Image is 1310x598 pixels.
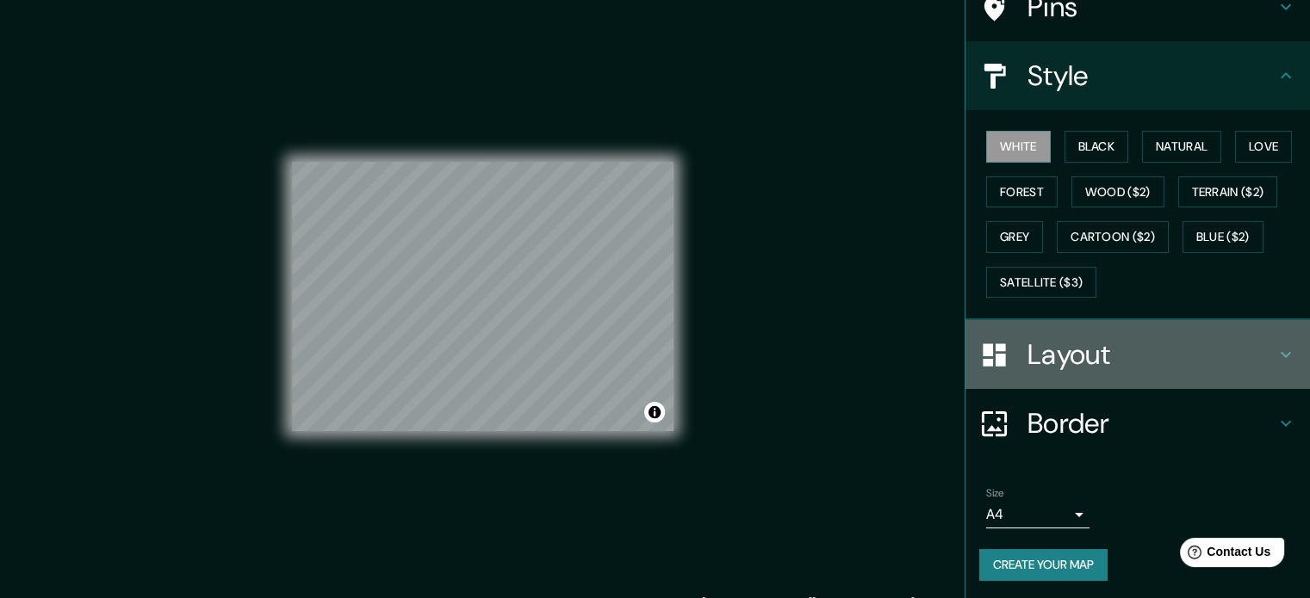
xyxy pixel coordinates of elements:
[1028,406,1276,441] h4: Border
[986,486,1004,501] label: Size
[1071,176,1164,208] button: Wood ($2)
[1178,176,1278,208] button: Terrain ($2)
[965,41,1310,110] div: Style
[1028,337,1276,372] h4: Layout
[986,267,1096,299] button: Satellite ($3)
[986,131,1051,163] button: White
[1157,531,1291,579] iframe: Help widget launcher
[979,549,1108,581] button: Create your map
[1142,131,1221,163] button: Natural
[1183,221,1263,253] button: Blue ($2)
[965,389,1310,458] div: Border
[644,402,665,422] button: Toggle attribution
[292,162,674,431] canvas: Map
[986,501,1090,528] div: A4
[965,320,1310,389] div: Layout
[1057,221,1169,253] button: Cartoon ($2)
[1065,131,1129,163] button: Black
[1235,131,1292,163] button: Love
[1028,59,1276,93] h4: Style
[986,176,1058,208] button: Forest
[986,221,1043,253] button: Grey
